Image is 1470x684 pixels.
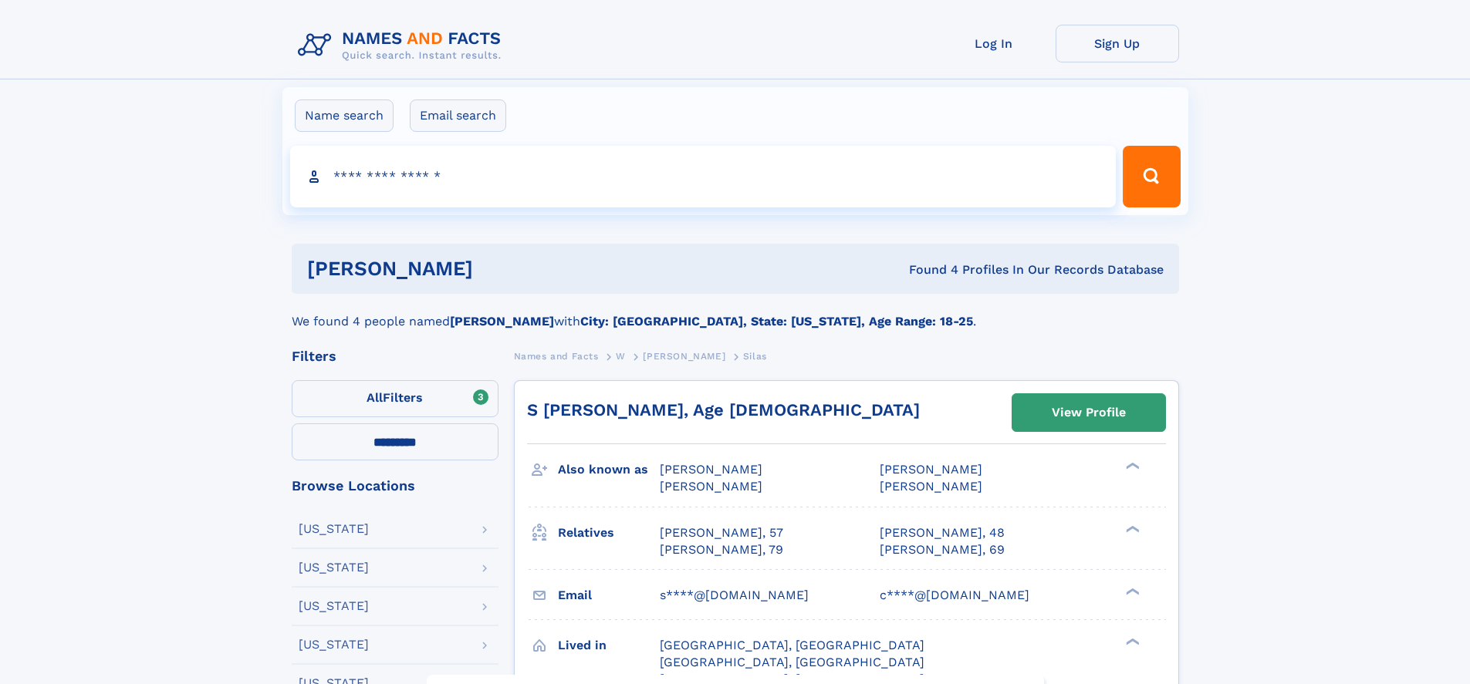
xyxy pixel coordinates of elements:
[299,639,369,651] div: [US_STATE]
[410,99,506,132] label: Email search
[1012,394,1165,431] a: View Profile
[660,638,924,652] span: [GEOGRAPHIC_DATA], [GEOGRAPHIC_DATA]
[691,261,1164,278] div: Found 4 Profiles In Our Records Database
[1122,586,1141,596] div: ❯
[299,600,369,612] div: [US_STATE]
[1056,25,1179,62] a: Sign Up
[290,146,1117,207] input: search input
[307,259,691,278] h1: [PERSON_NAME]
[299,523,369,535] div: [US_STATE]
[643,351,725,362] span: [PERSON_NAME]
[292,294,1179,331] div: We found 4 people named with .
[660,541,783,558] a: [PERSON_NAME], 79
[299,561,369,574] div: [US_STATE]
[880,462,982,477] span: [PERSON_NAME]
[880,541,1005,558] a: [PERSON_NAME], 69
[527,400,920,419] a: S [PERSON_NAME], Age [DEMOGRAPHIC_DATA]
[1122,524,1141,534] div: ❯
[292,349,498,363] div: Filters
[932,25,1056,62] a: Log In
[367,390,383,405] span: All
[1122,636,1141,646] div: ❯
[743,351,767,362] span: Silas
[616,346,626,366] a: W
[292,479,498,493] div: Browse Locations
[880,524,1005,541] a: [PERSON_NAME], 48
[660,479,762,494] span: [PERSON_NAME]
[558,582,660,608] h3: Email
[1123,146,1180,207] button: Search Button
[580,314,973,329] b: City: [GEOGRAPHIC_DATA], State: [US_STATE], Age Range: 18-25
[292,25,514,66] img: Logo Names and Facts
[450,314,554,329] b: [PERSON_NAME]
[558,520,660,546] h3: Relatives
[660,655,924,669] span: [GEOGRAPHIC_DATA], [GEOGRAPHIC_DATA]
[558,632,660,659] h3: Lived in
[292,380,498,417] label: Filters
[660,524,783,541] a: [PERSON_NAME], 57
[643,346,725,366] a: [PERSON_NAME]
[558,457,660,483] h3: Also known as
[616,351,626,362] span: W
[660,462,762,477] span: [PERSON_NAME]
[880,479,982,494] span: [PERSON_NAME]
[1122,461,1141,471] div: ❯
[1052,395,1126,430] div: View Profile
[514,346,599,366] a: Names and Facts
[295,99,394,132] label: Name search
